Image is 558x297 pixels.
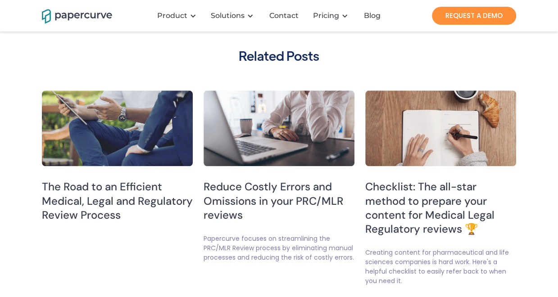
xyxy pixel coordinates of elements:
[204,234,354,262] div: Papercurve focuses on streamlining the PRC/MLR Review process by eliminating manual processes and...
[152,2,205,29] div: Product
[205,2,263,29] div: Solutions
[432,7,516,25] a: REQUEST A DEMO
[365,90,516,166] img: Checklist: The all-star method to prepare your content for Medical Legal Regulatory reviews 🏆
[308,2,357,29] div: Pricing
[357,11,390,20] a: Blog
[204,90,354,166] img: Reduce Costly Errors and Omissions in your PRC/MLR reviews
[42,90,193,234] a: The Road to an Efficient Medical, Legal and Regulatory Review ProcessThe Road to an Efficient Med...
[364,11,381,20] div: Blog
[269,11,299,20] div: Contact
[365,90,516,286] a: Checklist: The all-star method to prepare your content for Medical Legal Regulatory reviews 🏆Chec...
[365,248,516,286] div: Creating content for pharmaceutical and life sciences companies is hard work. Here's a helpful ch...
[365,180,516,236] h5: Checklist: The all-star method to prepare your content for Medical Legal Regulatory reviews 🏆
[42,8,100,23] a: home
[42,90,193,166] img: The Road to an Efficient Medical, Legal and Regulatory Review Process
[42,180,193,222] h5: The Road to an Efficient Medical, Legal and Regulatory Review Process
[263,11,308,20] a: Contact
[204,90,354,262] a: Reduce Costly Errors and Omissions in your PRC/MLR reviewsReduce Costly Errors and Omissions in y...
[313,11,339,20] a: Pricing
[211,11,245,20] div: Solutions
[157,11,187,20] div: Product
[204,180,354,222] h5: Reduce Costly Errors and Omissions in your PRC/MLR reviews
[239,47,319,63] h2: Related Posts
